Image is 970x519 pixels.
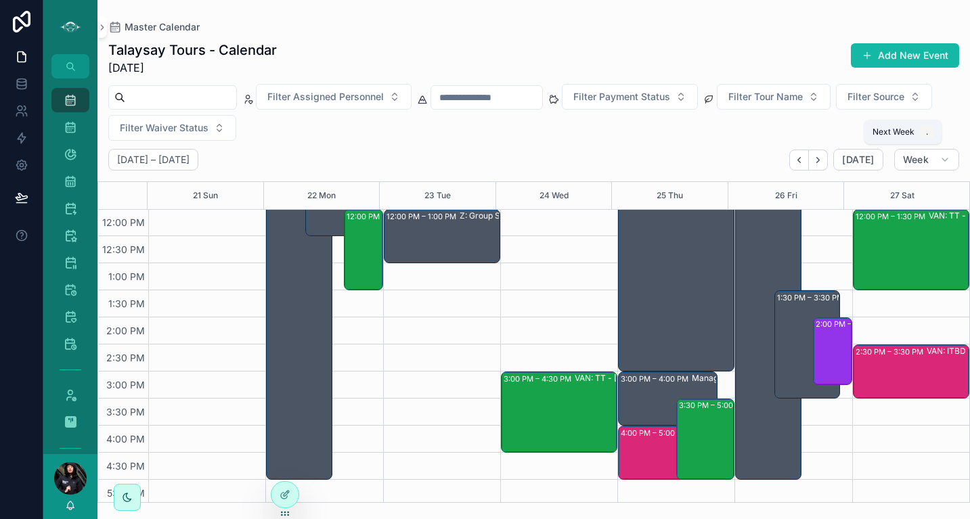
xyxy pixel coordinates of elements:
[345,210,382,290] div: 12:00 PM – 1:30 PM
[657,182,683,209] button: 25 Thu
[728,90,803,104] span: Filter Tour Name
[894,149,959,171] button: Week
[890,182,914,209] button: 27 Sat
[814,318,851,384] div: 2:00 PM – 3:15 PM
[103,406,148,418] span: 3:30 PM
[833,149,883,171] button: [DATE]
[193,182,218,209] button: 21 Sun
[108,60,277,76] span: [DATE]
[502,372,617,452] div: 3:00 PM – 4:30 PMVAN: TT - [PERSON_NAME] (30) [PERSON_NAME] Punjabi, TW:IFQZ-JSSQ
[103,433,148,445] span: 4:00 PM
[573,90,670,104] span: Filter Payment Status
[562,84,698,110] button: Select Button
[809,150,828,171] button: Next
[105,271,148,282] span: 1:00 PM
[621,372,692,386] div: 3:00 PM – 4:00 PM
[851,43,959,68] button: Add New Event
[99,217,148,228] span: 12:00 PM
[873,127,914,137] span: Next Week
[575,373,687,384] div: VAN: TT - [PERSON_NAME] (30) [PERSON_NAME] Punjabi, TW:IFQZ-JSSQ
[539,182,569,209] button: 24 Wed
[842,154,874,166] span: [DATE]
[424,182,451,209] button: 23 Tue
[347,210,420,223] div: 12:00 PM – 1:30 PM
[256,84,412,110] button: Select Button
[619,101,734,371] div: 10:00 AM – 3:00 PM: Cancelled: VAN: TT (300) ARTERYX
[921,127,932,137] span: .
[307,182,336,209] button: 22 Mon
[816,317,885,331] div: 2:00 PM – 3:15 PM
[854,345,969,398] div: 2:30 PM – 3:30 PMVAN: ITBD Workshop (15) [PERSON_NAME] |Parks and Recreation, TW:RPQJ-MMCQ
[856,345,927,359] div: 2:30 PM – 3:30 PM
[103,352,148,363] span: 2:30 PM
[847,90,904,104] span: Filter Source
[120,121,208,135] span: Filter Waiver Status
[619,372,716,425] div: 3:00 PM – 4:00 PMManagement Calendar Review
[108,41,277,60] h1: Talaysay Tours - Calendar
[267,90,384,104] span: Filter Assigned Personnel
[387,210,460,223] div: 12:00 PM – 1:00 PM
[104,487,148,499] span: 5:00 PM
[856,210,929,223] div: 12:00 PM – 1:30 PM
[679,399,750,412] div: 3:30 PM – 5:00 PM
[105,298,148,309] span: 1:30 PM
[777,291,847,304] div: 1:30 PM – 3:30 PM
[504,372,575,386] div: 3:00 PM – 4:30 PM
[717,84,831,110] button: Select Button
[103,379,148,390] span: 3:00 PM
[619,426,734,479] div: 4:00 PM – 5:00 PMVAN: TO - [PERSON_NAME] (45) [PERSON_NAME], TW:KHXP-WZTR
[99,244,148,255] span: 12:30 PM
[621,426,692,440] div: 4:00 PM – 5:00 PM
[692,373,787,384] div: Management Calendar Review
[775,182,797,209] button: 26 Fri
[108,115,236,141] button: Select Button
[125,20,200,34] span: Master Calendar
[103,325,148,336] span: 2:00 PM
[60,16,81,38] img: App logo
[903,154,929,166] span: Week
[460,210,572,221] div: Z: Group School Tours (1) [PERSON_NAME], TW:PDTZ-DTNK
[775,291,840,398] div: 1:30 PM – 3:30 PM
[836,84,932,110] button: Select Button
[43,78,97,454] div: scrollable content
[108,20,200,34] a: Master Calendar
[117,153,190,166] h2: [DATE] – [DATE]
[854,210,969,290] div: 12:00 PM – 1:30 PMVAN: TT - [PERSON_NAME] (1) [PERSON_NAME], TW:KUUA-PBYB
[384,210,500,263] div: 12:00 PM – 1:00 PMZ: Group School Tours (1) [PERSON_NAME], TW:PDTZ-DTNK
[103,460,148,472] span: 4:30 PM
[677,399,734,479] div: 3:30 PM – 5:00 PM
[789,150,809,171] button: Back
